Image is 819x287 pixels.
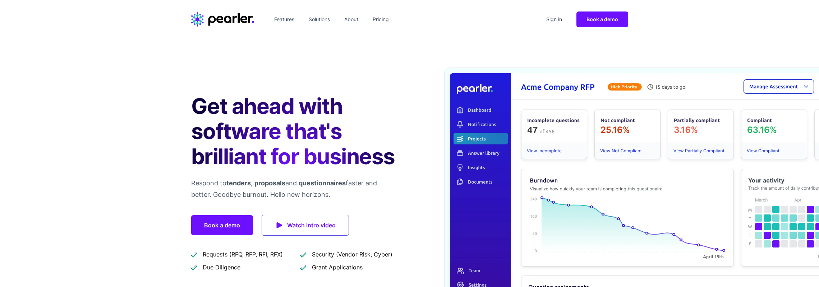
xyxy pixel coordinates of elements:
[306,14,333,25] a: Solutions
[586,16,618,22] span: Book a demo
[543,14,565,25] a: Sign in
[262,215,349,236] a: Watch intro video
[300,264,306,270] img: checkmark
[287,220,336,230] span: Watch intro video
[203,250,283,259] span: Requests (RFQ, RFP, RFI, RFX)
[191,12,254,27] a: Home
[226,179,251,187] span: tenders
[191,177,398,200] p: Respond to , and faster and better. Goodbye burnout. Hello new horizons.
[203,263,240,272] span: Due Diligence
[312,250,392,259] span: Security (Vendor Risk, Cyber)
[191,93,398,169] h1: Get ahead with software that's brilliant for business
[370,14,392,25] a: Pricing
[271,14,297,25] a: Features
[254,179,285,187] span: proposals
[191,215,253,235] a: Book a demo
[191,264,197,270] img: checkmark
[299,179,346,187] span: questionnaires
[341,14,361,25] a: About
[312,263,363,272] span: Grant Applications
[300,251,306,258] img: checkmark
[576,11,628,27] a: Book a demo
[191,251,197,258] img: checkmark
